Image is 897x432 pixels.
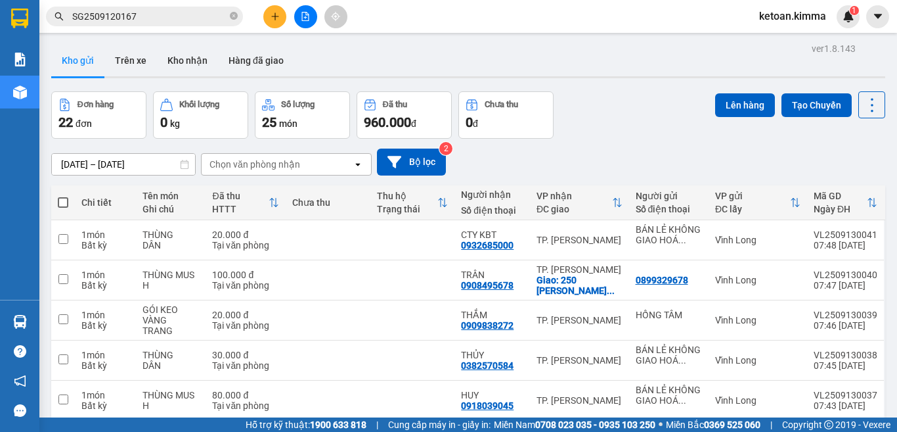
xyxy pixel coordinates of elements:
img: solution-icon [13,53,27,66]
div: VP nhận [536,191,612,201]
div: Ngày ĐH [814,204,867,214]
div: VL2509130041 [814,229,877,240]
div: Bất kỳ [81,320,129,331]
div: Bất kỳ [81,280,129,291]
span: search [55,12,64,21]
img: logo-vxr [11,9,28,28]
span: đ [473,118,478,129]
button: Trên xe [104,45,157,76]
div: Chưa thu [292,197,364,208]
strong: 0708 023 035 - 0935 103 250 [535,420,655,430]
div: THÙNG [142,350,200,360]
div: 100.000 đ [212,270,278,280]
span: ... [678,395,686,406]
span: Cung cấp máy in - giấy in: [388,418,491,432]
span: 25 [262,114,276,130]
span: question-circle [14,345,26,358]
div: 80.000 đ [212,390,278,400]
span: ... [678,235,686,245]
span: aim [331,12,340,21]
span: plus [271,12,280,21]
button: Khối lượng0kg [153,91,248,139]
button: plus [263,5,286,28]
div: VL2509130040 [814,270,877,280]
div: Mã GD [814,191,867,201]
div: Trạng thái [377,204,438,214]
span: close-circle [230,11,238,23]
div: 20.000 đ [212,229,278,240]
div: THÙNG MUS [142,390,200,400]
div: 0932685000 [461,240,514,251]
span: ⚪️ [659,422,663,427]
span: kg [170,118,180,129]
div: 1 món [81,229,129,240]
svg: open [353,159,363,170]
div: Khối lượng [179,100,219,109]
div: 0908495678 [461,280,514,291]
div: Vĩnh Long [715,395,800,406]
sup: 1 [850,6,859,15]
div: 07:45 [DATE] [814,360,877,371]
button: Số lượng25món [255,91,350,139]
th: Toggle SortBy [807,185,884,220]
div: Tại văn phòng [212,400,278,411]
th: Toggle SortBy [370,185,455,220]
span: close-circle [230,12,238,20]
div: 07:47 [DATE] [814,280,877,291]
div: Tại văn phòng [212,360,278,371]
button: Đã thu960.000đ [357,91,452,139]
div: THÙNG MUS [142,270,200,280]
div: Tại văn phòng [212,240,278,251]
div: TP. [PERSON_NAME] [536,395,623,406]
button: Kho gửi [51,45,104,76]
span: đ [411,118,416,129]
div: VL2509130038 [814,350,877,360]
span: file-add [301,12,310,21]
span: ... [607,285,615,296]
div: Bất kỳ [81,400,129,411]
div: 0899329678 [636,275,688,285]
span: message [14,404,26,417]
input: Select a date range. [52,154,195,175]
div: GÓI KEO VÀNG [142,304,200,325]
div: Vĩnh Long [715,235,800,245]
span: Hỗ trợ kỹ thuật: [246,418,366,432]
input: Tìm tên, số ĐT hoặc mã đơn [72,9,227,24]
div: Giao: 250 LÝ TỰ TRỌNG PHƯỜNG BẾN THÀNH QUẬN 1 [536,275,623,296]
button: Chưa thu0đ [458,91,554,139]
div: CTY KBT [461,229,523,240]
div: TP. [PERSON_NAME] [536,315,623,325]
div: Chọn văn phòng nhận [209,158,300,171]
div: TP. [PERSON_NAME] [536,264,623,275]
div: Bất kỳ [81,360,129,371]
img: icon-new-feature [842,11,854,22]
div: Chi tiết [81,197,129,208]
div: 30.000 đ [212,350,278,360]
th: Toggle SortBy [709,185,807,220]
div: HUY [461,390,523,400]
div: Đã thu [383,100,407,109]
button: Kho nhận [157,45,218,76]
div: Bất kỳ [81,240,129,251]
div: ĐC giao [536,204,612,214]
button: Bộ lọc [377,149,446,176]
div: H [142,280,200,291]
div: Người nhận [461,189,523,200]
div: 1 món [81,310,129,320]
div: H [142,400,200,411]
button: Lên hàng [715,93,775,117]
sup: 2 [439,142,452,155]
div: Chưa thu [485,100,518,109]
img: warehouse-icon [13,315,27,329]
div: Số lượng [281,100,315,109]
div: Vĩnh Long [715,315,800,325]
span: 960.000 [364,114,411,130]
div: Đơn hàng [77,100,114,109]
div: Người gửi [636,191,702,201]
strong: 1900 633 818 [310,420,366,430]
div: 0918039045 [461,400,514,411]
div: Số điện thoại [636,204,702,214]
span: đơn [76,118,92,129]
div: 1 món [81,350,129,360]
div: BÁN LẺ KHÔNG GIAO HOÁ ĐƠN [636,385,702,406]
